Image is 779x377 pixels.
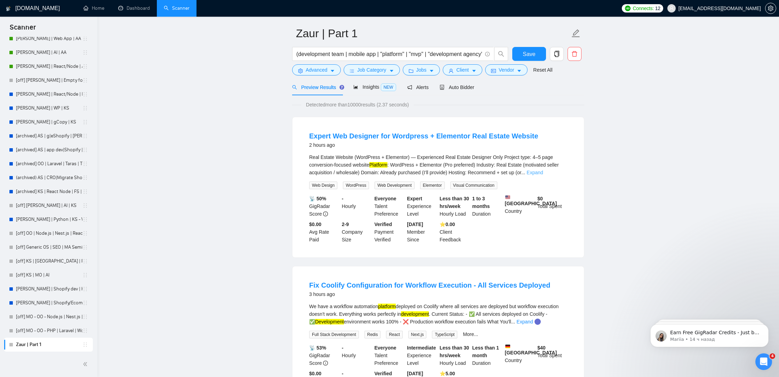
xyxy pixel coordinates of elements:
span: Detected more than 10000 results (2.37 seconds) [301,101,414,109]
a: [off] Generic OS | SEO | MA Semi-Strict, High Budget [16,240,82,254]
li: [off] KS | MO | AI [4,268,93,282]
div: Total Spent [536,195,569,218]
span: WordPress [343,182,369,189]
a: [off] MO - OO - PHP | Laravel | WordPress | [16,324,82,338]
b: [DATE] [407,222,423,227]
span: user [449,68,453,73]
b: - [342,371,344,376]
span: area-chart [353,85,358,89]
div: 3 hours ago [309,290,550,298]
b: $0.00 [309,371,321,376]
button: search [494,47,508,61]
span: folder [409,68,413,73]
li: [archived] AS | app dev|Shopify | Moroz [4,143,93,157]
span: caret-down [429,68,434,73]
li: [off] Generic OS | SEO | MA Semi-Strict, High Budget [4,240,93,254]
span: holder [82,217,88,222]
span: NEW [381,83,396,91]
b: 📡 53% [309,345,326,351]
input: Scanner name... [296,25,570,42]
li: [off] Michael | Empty for future | AA [4,73,93,87]
a: [PERSON_NAME] | Python | KS - WIP [16,212,82,226]
button: copy [550,47,564,61]
button: userClientcaret-down [443,64,482,75]
span: Web Development [375,182,415,189]
span: holder [82,161,88,167]
a: [archived] OO | Laravel | Taras | Top filters [16,157,82,171]
div: Tooltip anchor [535,319,541,325]
li: Michael | React/Node | AA [4,59,93,73]
div: Tooltip anchor [339,84,345,90]
span: Save [523,50,535,58]
span: holder [82,272,88,278]
b: [DATE] [407,371,423,376]
div: GigRadar Score [308,344,340,367]
div: Talent Preference [373,344,406,367]
span: holder [82,342,88,347]
div: Company Size [340,220,373,243]
b: $0.00 [309,222,321,227]
span: holder [82,105,88,111]
span: Advanced [306,66,327,74]
li: Terry | WP | KS [4,101,93,115]
li: (archived) AS | CRO|Migrate Shopify | Moroz [4,171,93,185]
span: holder [82,231,88,236]
div: We have a workflow automation deployed on Coolify where all services are deployed but workflow ex... [309,303,567,326]
a: [PERSON_NAME] | AI | AA [16,46,82,59]
img: 🇺🇸 [505,195,510,200]
span: edit [571,29,580,38]
span: copy [550,51,563,57]
a: [PERSON_NAME] | React/Node | AA [16,59,82,73]
a: setting [765,6,776,11]
img: upwork-logo.png [625,6,631,11]
span: holder [82,286,88,292]
span: holder [82,300,88,306]
span: 12 [655,5,660,12]
a: Zaur | Part 1 [16,338,82,352]
span: double-left [83,361,90,368]
button: idcardVendorcaret-down [485,64,528,75]
div: Country [504,344,536,367]
span: holder [82,244,88,250]
b: 📡 50% [309,196,326,201]
span: holder [82,147,88,153]
a: [off] [PERSON_NAME] | AI | KS [16,199,82,212]
button: folderJobscaret-down [403,64,440,75]
iframe: Intercom notifications сообщение [640,310,779,358]
span: Jobs [416,66,427,74]
a: Expand [516,319,533,324]
span: holder [82,189,88,194]
b: Less than 30 hrs/week [440,345,469,358]
a: Fix Coolify Configuration for Workflow Execution - All Services Deployed [309,281,550,289]
a: More... [463,331,478,337]
span: Scanner [4,22,41,37]
span: Redis [364,331,381,338]
a: [PERSON_NAME] | gCopy | KS [16,115,82,129]
span: caret-down [517,68,522,73]
li: Michael | AI | AA [4,46,93,59]
span: Connects: [633,5,653,12]
a: homeHome [83,5,104,11]
mark: Platform [369,162,387,168]
a: [archived] KS | React Node | FS | [PERSON_NAME] (low average paid) [16,185,82,199]
span: holder [82,36,88,41]
div: Hourly Load [438,195,471,218]
span: user [669,6,674,11]
span: notification [407,85,412,90]
span: Job Category [357,66,386,74]
span: info-circle [323,361,328,366]
a: Reset All [533,66,552,74]
b: $ 0 [537,196,543,201]
span: Auto Bidder [440,85,474,90]
li: Alex | gCopy | KS [4,115,93,129]
span: holder [82,203,88,208]
a: [off] [PERSON_NAME] | Empty for future | AA [16,73,82,87]
div: Hourly [340,195,373,218]
b: Verified [375,371,392,376]
a: [PERSON_NAME] | React/Node | KS - WIP [16,87,82,101]
li: [archived] KS | React Node | FS | Anna S. (low average paid) [4,185,93,199]
span: info-circle [323,211,328,216]
a: searchScanner [164,5,190,11]
button: setting [765,3,776,14]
